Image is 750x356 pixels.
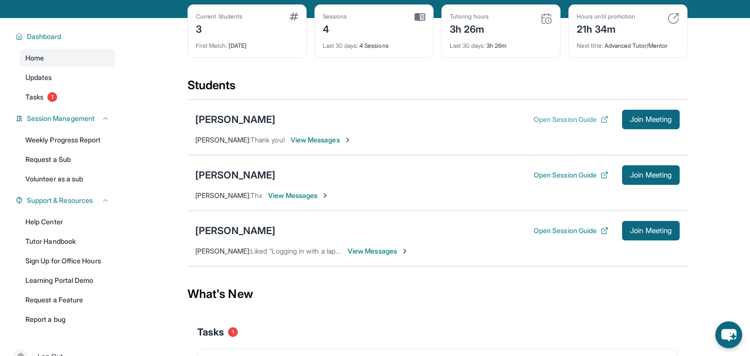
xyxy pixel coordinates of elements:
span: Home [25,53,44,63]
button: Join Meeting [622,110,680,129]
span: 1 [228,327,238,337]
a: Request a Sub [20,151,115,168]
button: Join Meeting [622,221,680,240]
div: 21h 34m [577,20,635,36]
span: Updates [25,73,52,82]
span: Join Meeting [630,172,672,178]
button: Join Meeting [622,165,680,185]
span: [PERSON_NAME] : [195,136,250,144]
img: card [541,13,552,24]
div: 3h 26m [450,36,552,50]
a: Tutor Handbook [20,233,115,250]
div: Current Students [196,13,242,20]
a: Volunteer as a sub [20,170,115,188]
button: Open Session Guide [534,115,608,124]
span: Dashboard [27,32,62,41]
span: First Match : [196,42,227,49]
button: Support & Resources [23,196,109,205]
button: Session Management [23,114,109,123]
div: 3h 26m [450,20,489,36]
div: 3 [196,20,242,36]
span: Support & Resources [27,196,93,205]
span: Liked “Logging in with a laptop will have the best results” [250,247,426,255]
a: Request a Feature [20,291,115,309]
span: Last 30 days : [450,42,485,49]
div: [PERSON_NAME] [195,113,275,126]
span: [PERSON_NAME] : [195,247,250,255]
a: Tasks1 [20,88,115,106]
span: Join Meeting [630,117,672,122]
span: 1 [47,92,57,102]
div: [DATE] [196,36,298,50]
span: View Messages [348,246,409,256]
span: Next title : [577,42,603,49]
span: Tasks [197,325,224,339]
div: Tutoring hours [450,13,489,20]
a: Learning Portal Demo [20,272,115,289]
button: Dashboard [23,32,109,41]
span: Thank you! [250,136,285,144]
span: Tasks [25,92,43,102]
img: card [290,13,298,20]
button: Open Session Guide [534,170,608,180]
div: Students [187,78,687,99]
a: Home [20,49,115,67]
div: [PERSON_NAME] [195,224,275,237]
img: card [415,13,425,21]
span: View Messages [268,191,329,200]
div: Sessions [323,13,347,20]
a: Help Center [20,213,115,231]
img: Chevron-Right [321,192,329,199]
img: Chevron-Right [401,247,409,255]
span: Session Management [27,114,95,123]
a: Weekly Progress Report [20,131,115,149]
div: Advanced Tutor/Mentor [577,36,679,50]
div: 4 Sessions [323,36,425,50]
span: Thx [250,191,262,199]
div: Hours until promotion [577,13,635,20]
button: chat-button [715,321,742,348]
img: Chevron-Right [344,136,352,144]
span: Join Meeting [630,228,672,234]
span: View Messages [291,135,352,145]
img: card [667,13,679,24]
a: Updates [20,69,115,86]
div: [PERSON_NAME] [195,168,275,182]
button: Open Session Guide [534,226,608,236]
a: Report a bug [20,311,115,328]
a: Sign Up for Office Hours [20,252,115,270]
span: Last 30 days : [323,42,358,49]
div: What's New [187,273,687,316]
span: [PERSON_NAME] : [195,191,250,199]
div: 4 [323,20,347,36]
